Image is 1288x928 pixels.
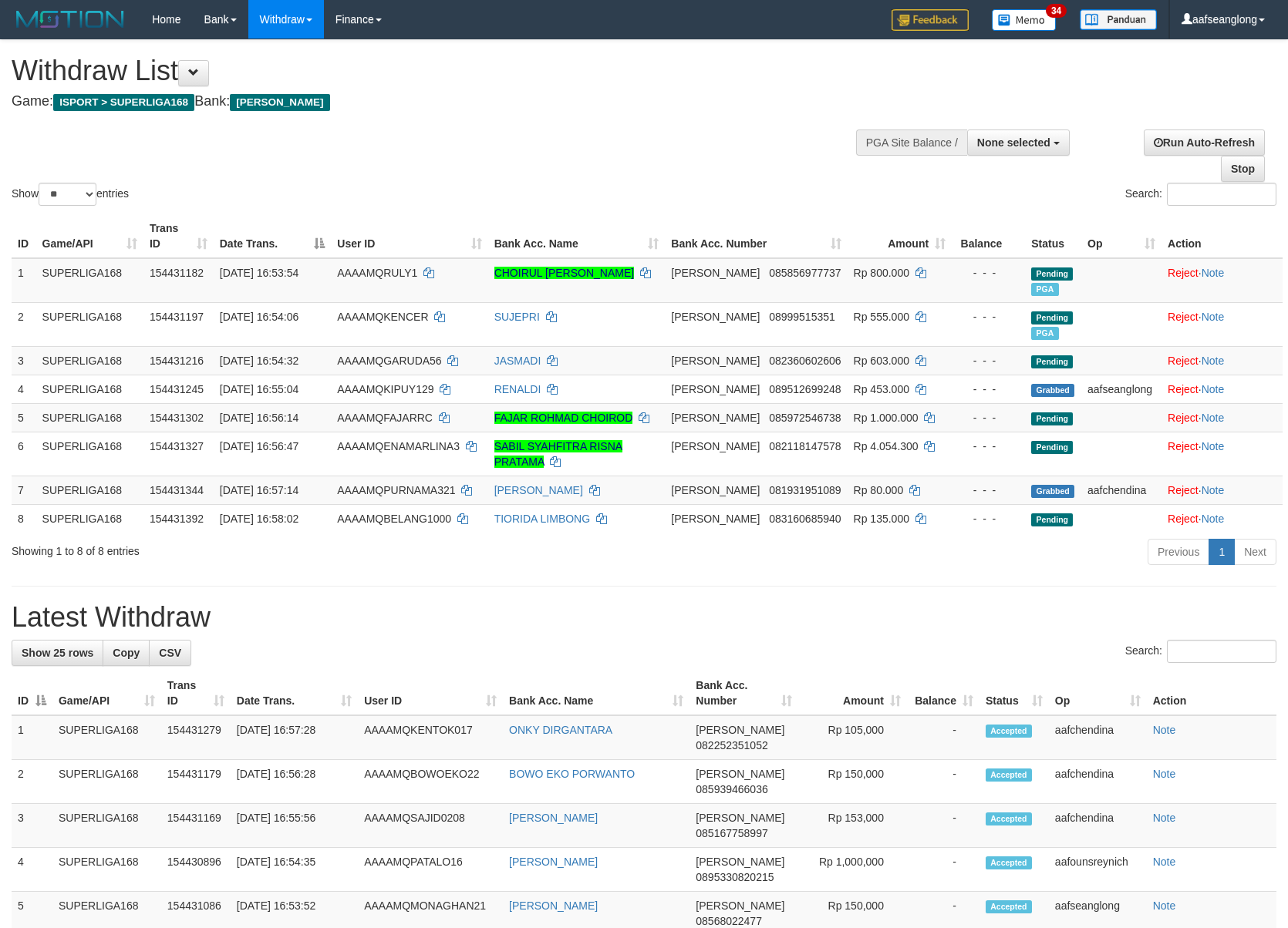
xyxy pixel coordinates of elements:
a: [PERSON_NAME] [509,812,598,824]
span: Accepted [986,856,1032,869]
a: FAJAR ROHMAD CHOIROD [494,412,633,424]
td: 154430896 [161,848,231,892]
td: 6 [12,432,36,476]
span: [PERSON_NAME] [671,440,760,452]
span: [PERSON_NAME] [696,812,784,824]
th: Action [1162,214,1283,258]
span: [PERSON_NAME] [671,267,760,279]
a: SABIL SYAHFITRA RISNA PRATAMA [494,440,623,468]
a: Note [1202,267,1225,279]
td: · [1162,504,1283,533]
span: [PERSON_NAME] [696,768,784,780]
th: Action [1147,671,1276,715]
a: Note [1202,440,1225,452]
th: Amount: activate to sort column ascending [798,671,907,715]
td: SUPERLIGA168 [52,715,161,760]
span: Copy 082360602606 to clipboard [769,355,841,367]
th: Game/API: activate to sort column ascending [36,214,143,258]
a: Reject [1168,440,1199,452]
a: Note [1153,724,1176,736]
div: - - - [958,353,1019,368]
td: aafseanglong [1081,375,1162,403]
span: Accepted [986,812,1032,825]
td: SUPERLIGA168 [36,375,143,403]
a: RENALDI [494,383,541,395]
img: panduan.png [1080,9,1157,30]
span: Copy 083160685940 to clipboard [769,513,841,525]
a: Note [1153,899,1176,912]
input: Search: [1167,640,1276,663]
span: AAAAMQENAMARLINA3 [337,440,460,452]
span: [PERSON_NAME] [671,513,760,525]
label: Search: [1125,183,1276,206]
th: Bank Acc. Name: activate to sort column ascending [488,214,666,258]
th: User ID: activate to sort column ascending [358,671,503,715]
span: AAAAMQGARUDA56 [337,355,441,367]
span: [DATE] 16:56:14 [220,412,298,424]
span: Copy 08568022477 to clipboard [696,915,762,927]
div: - - - [958,511,1019,526]
td: - [907,760,979,804]
td: [DATE] 16:54:35 [231,848,358,892]
span: Copy 0895330820215 to clipboard [696,871,774,883]
a: [PERSON_NAME] [509,856,598,868]
a: Note [1202,355,1225,367]
div: Showing 1 to 8 of 8 entries [12,537,525,559]
span: [PERSON_NAME] [696,724,784,736]
a: Note [1202,484,1225,496]
a: BOWO EKO PORWANTO [509,768,635,780]
span: 154431197 [150,311,204,323]
a: Reject [1168,412,1199,424]
span: [PERSON_NAME] [671,484,760,496]
td: 5 [12,403,36,432]
span: Rp 4.054.300 [854,440,919,452]
span: Copy 085856977737 to clipboard [769,267,841,279]
span: Copy 085167758997 to clipboard [696,827,767,839]
span: Copy 085939466036 to clipboard [696,783,767,795]
span: [PERSON_NAME] [696,899,784,912]
a: CHOIRUL [PERSON_NAME] [494,267,635,279]
th: Game/API: activate to sort column ascending [52,671,161,715]
span: None selected [977,136,1050,149]
th: Status: activate to sort column ascending [979,671,1049,715]
span: Copy 085972546738 to clipboard [769,412,841,424]
span: Accepted [986,768,1032,782]
a: Run Auto-Refresh [1144,129,1265,156]
img: Feedback.jpg [892,9,969,31]
td: AAAAMQSAJID0208 [358,804,503,848]
a: Next [1234,539,1276,565]
a: Reject [1168,383,1199,395]
div: PGA Site Balance / [856,129,967,156]
td: SUPERLIGA168 [52,804,161,848]
div: - - - [958,382,1019,397]
a: Note [1153,812,1176,824]
span: [PERSON_NAME] [671,412,760,424]
td: 2 [12,760,52,804]
label: Show entries [12,183,129,206]
td: · [1162,432,1283,476]
td: 154431179 [161,760,231,804]
td: [DATE] 16:55:56 [231,804,358,848]
th: User ID: activate to sort column ascending [331,214,487,258]
select: Showentries [39,183,96,206]
span: [DATE] 16:58:02 [220,513,298,525]
a: CSV [149,640,191,666]
td: · [1162,375,1283,403]
span: Rp 555.000 [854,311,909,323]
span: 154431302 [150,412,204,424]
a: SUJEPRI [494,311,540,323]
span: Copy 081931951089 to clipboard [769,484,841,496]
th: Bank Acc. Number: activate to sort column ascending [665,214,847,258]
th: ID: activate to sort column descending [12,671,52,715]
th: Op: activate to sort column ascending [1081,214,1162,258]
td: 1 [12,258,36,303]
td: aafounsreynich [1049,848,1147,892]
span: Pending [1031,355,1073,368]
a: Note [1202,311,1225,323]
span: Grabbed [1031,485,1074,498]
span: [PERSON_NAME] [230,94,329,111]
th: Date Trans.: activate to sort column ascending [231,671,358,715]
span: [PERSON_NAME] [671,355,760,367]
span: [DATE] 16:53:54 [220,267,298,279]
a: Note [1202,513,1225,525]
